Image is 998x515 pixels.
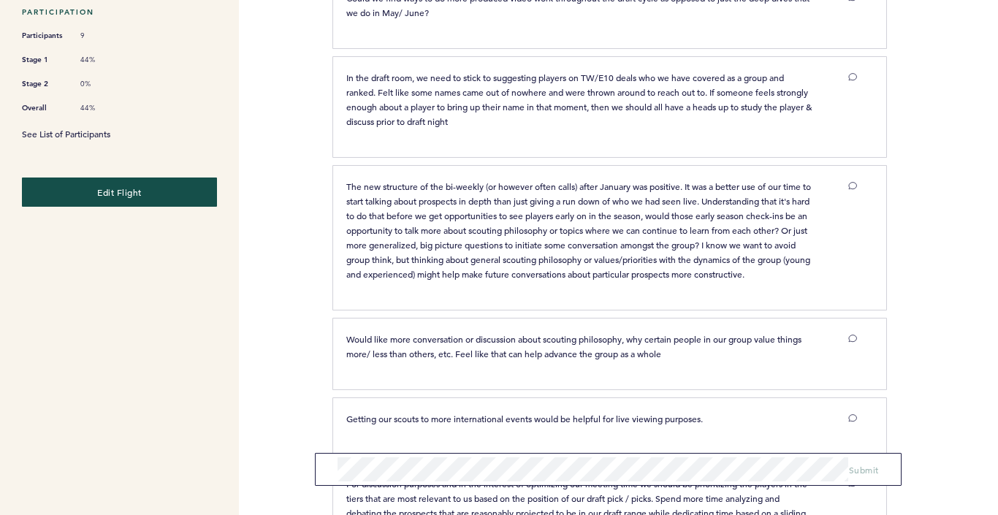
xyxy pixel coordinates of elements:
[849,464,879,476] span: Submit
[80,79,124,89] span: 0%
[22,53,66,67] span: Stage 1
[22,178,217,207] button: Edit Flight
[80,103,124,113] span: 44%
[346,72,815,127] span: In the draft room, we need to stick to suggesting players on TW/E10 deals who we have covered as ...
[80,31,124,41] span: 9
[849,462,879,477] button: Submit
[97,186,142,198] span: Edit Flight
[346,333,804,359] span: Would like more conversation or discussion about scouting philosophy, why certain people in our g...
[22,101,66,115] span: Overall
[22,7,217,17] h5: Participation
[22,77,66,91] span: Stage 2
[80,55,124,65] span: 44%
[346,180,813,280] span: The new structure of the bi-weekly (or however often calls) after January was positive. It was a ...
[22,28,66,43] span: Participants
[22,128,110,140] a: See List of Participants
[346,413,703,424] span: Getting our scouts to more international events would be helpful for live viewing purposes.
